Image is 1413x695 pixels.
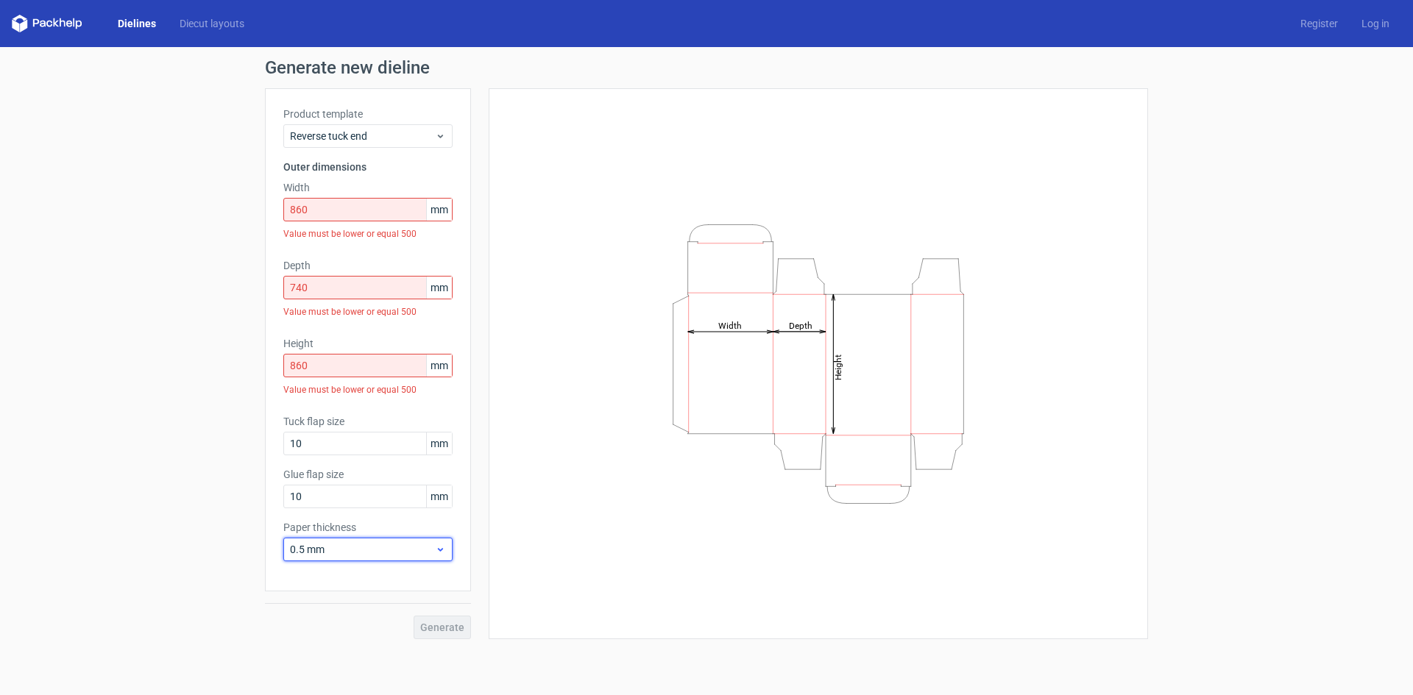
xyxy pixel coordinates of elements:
[283,107,453,121] label: Product template
[283,258,453,273] label: Depth
[426,432,452,455] span: mm
[290,129,435,143] span: Reverse tuck end
[283,180,453,195] label: Width
[283,414,453,429] label: Tuck flap size
[1350,16,1401,31] a: Log in
[426,277,452,299] span: mm
[168,16,256,31] a: Diecut layouts
[283,336,453,351] label: Height
[789,320,812,330] tspan: Depth
[265,59,1148,76] h1: Generate new dieline
[283,520,453,535] label: Paper thickness
[426,199,452,221] span: mm
[290,542,435,557] span: 0.5 mm
[106,16,168,31] a: Dielines
[283,467,453,482] label: Glue flap size
[283,160,453,174] h3: Outer dimensions
[283,221,453,246] div: Value must be lower or equal 500
[426,485,452,507] span: mm
[283,299,453,324] div: Value must be lower or equal 500
[718,320,742,330] tspan: Width
[1289,16,1350,31] a: Register
[426,354,452,377] span: mm
[283,377,453,402] div: Value must be lower or equal 500
[833,354,843,379] tspan: Height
